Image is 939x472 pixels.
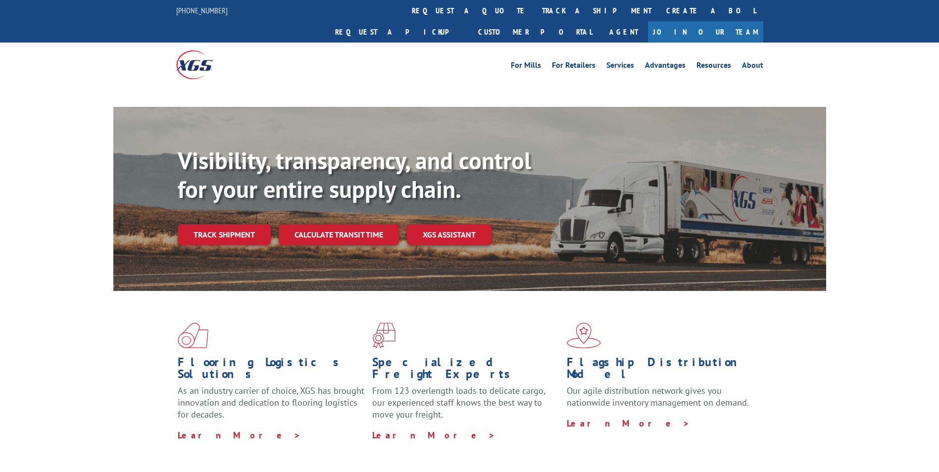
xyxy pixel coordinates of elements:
a: Learn More > [178,429,301,441]
h1: Flagship Distribution Model [567,356,754,385]
h1: Specialized Freight Experts [372,356,559,385]
a: Request a pickup [328,21,471,43]
a: Learn More > [567,418,690,429]
a: Learn More > [372,429,495,441]
a: Services [606,61,634,72]
a: XGS ASSISTANT [407,224,492,245]
a: For Mills [511,61,541,72]
p: From 123 overlength loads to delicate cargo, our experienced staff knows the best way to move you... [372,385,559,429]
b: Visibility, transparency, and control for your entire supply chain. [178,145,531,204]
a: Calculate transit time [279,224,399,245]
h1: Flooring Logistics Solutions [178,356,365,385]
a: Track shipment [178,224,271,245]
img: xgs-icon-flagship-distribution-model-red [567,323,601,348]
a: [PHONE_NUMBER] [176,5,228,15]
span: As an industry carrier of choice, XGS has brought innovation and dedication to flooring logistics... [178,385,364,420]
span: Our agile distribution network gives you nationwide inventory management on demand. [567,385,749,408]
a: For Retailers [552,61,595,72]
a: About [742,61,763,72]
a: Advantages [645,61,686,72]
img: xgs-icon-focused-on-flooring-red [372,323,395,348]
a: Resources [696,61,731,72]
img: xgs-icon-total-supply-chain-intelligence-red [178,323,208,348]
a: Agent [599,21,648,43]
a: Customer Portal [471,21,599,43]
a: Join Our Team [648,21,763,43]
